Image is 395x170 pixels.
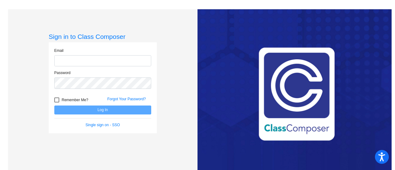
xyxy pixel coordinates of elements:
[54,48,64,53] label: Email
[54,106,151,114] button: Log In
[62,96,88,104] span: Remember Me?
[107,97,146,101] a: Forgot Your Password?
[54,70,71,76] label: Password
[49,33,157,40] h3: Sign in to Class Composer
[85,123,120,127] a: Single sign on - SSO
